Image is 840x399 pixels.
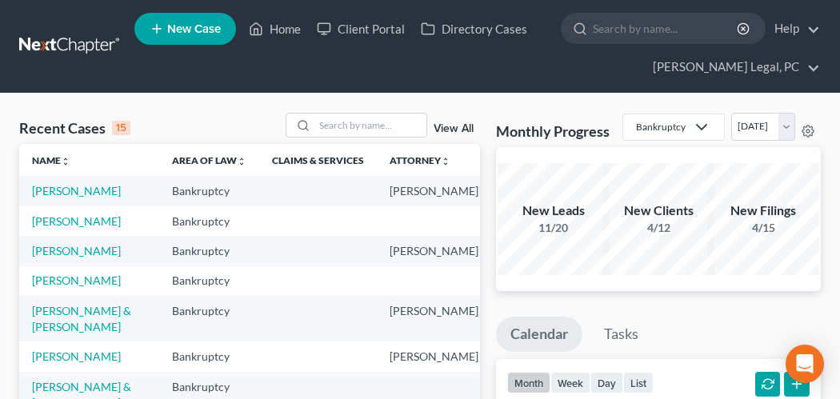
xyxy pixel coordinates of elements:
[112,121,130,135] div: 15
[636,120,686,134] div: Bankruptcy
[590,317,653,352] a: Tasks
[498,201,610,220] div: New Leads
[309,14,413,43] a: Client Portal
[159,341,259,371] td: Bankruptcy
[61,157,70,166] i: unfold_more
[496,122,610,141] h3: Monthly Progress
[32,244,121,257] a: [PERSON_NAME]
[602,201,714,220] div: New Clients
[241,14,309,43] a: Home
[390,154,450,166] a: Attorneyunfold_more
[32,273,121,287] a: [PERSON_NAME]
[377,296,491,341] td: [PERSON_NAME]
[496,317,582,352] a: Calendar
[507,372,550,393] button: month
[377,341,491,371] td: [PERSON_NAME]
[159,206,259,236] td: Bankruptcy
[159,236,259,265] td: Bankruptcy
[498,220,610,236] div: 11/20
[413,14,535,43] a: Directory Cases
[172,154,246,166] a: Area of Lawunfold_more
[590,372,623,393] button: day
[786,345,824,383] div: Open Intercom Messenger
[434,123,474,134] a: View All
[32,304,131,333] a: [PERSON_NAME] & [PERSON_NAME]
[602,220,714,236] div: 4/12
[32,154,70,166] a: Nameunfold_more
[32,184,121,198] a: [PERSON_NAME]
[377,236,491,265] td: [PERSON_NAME]
[159,176,259,205] td: Bankruptcy
[314,114,426,137] input: Search by name...
[441,157,450,166] i: unfold_more
[550,372,590,393] button: week
[377,176,491,205] td: [PERSON_NAME]
[766,14,820,43] a: Help
[707,201,819,220] div: New Filings
[167,23,221,35] span: New Case
[623,372,654,393] button: list
[32,349,121,363] a: [PERSON_NAME]
[159,296,259,341] td: Bankruptcy
[707,220,819,236] div: 4/15
[237,157,246,166] i: unfold_more
[259,144,377,176] th: Claims & Services
[159,266,259,296] td: Bankruptcy
[32,214,121,228] a: [PERSON_NAME]
[19,118,130,138] div: Recent Cases
[593,14,739,43] input: Search by name...
[645,53,820,82] a: [PERSON_NAME] Legal, PC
